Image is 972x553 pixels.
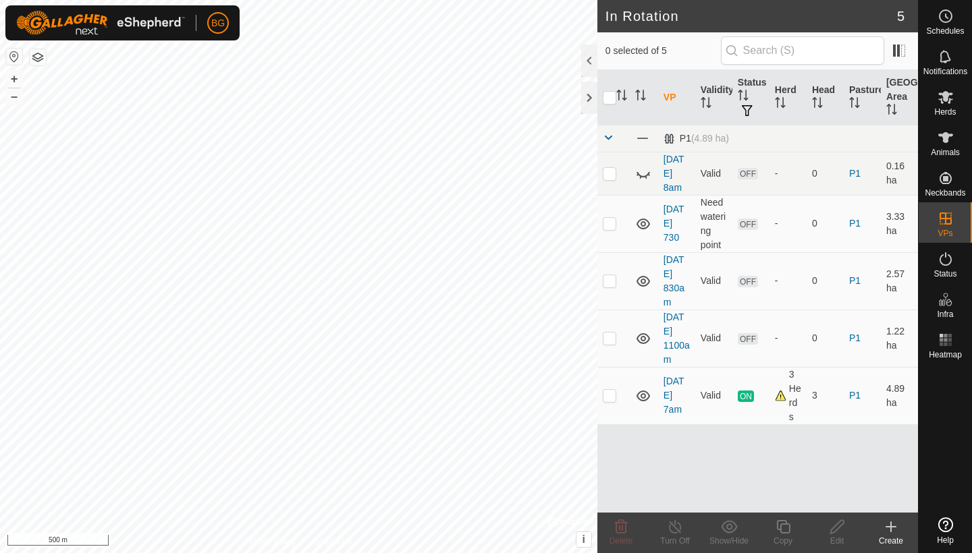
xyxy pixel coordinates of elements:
p-sorticon: Activate to sort [738,92,749,103]
th: Validity [695,70,732,125]
span: OFF [738,168,758,179]
span: (4.89 ha) [691,133,729,144]
input: Search (S) [721,36,884,65]
button: i [576,532,591,547]
div: 3 Herds [775,368,801,424]
p-sorticon: Activate to sort [812,99,823,110]
span: OFF [738,333,758,345]
span: Animals [931,148,960,156]
img: Gallagher Logo [16,11,185,35]
a: [DATE] 830am [664,254,684,308]
td: Valid [695,152,732,195]
a: [DATE] 730 [664,204,684,243]
p-sorticon: Activate to sort [701,99,711,110]
td: 0 [807,252,844,310]
a: P1 [849,275,861,286]
td: 0 [807,152,844,195]
span: Infra [937,310,953,318]
span: OFF [738,276,758,287]
span: Schedules [926,27,964,35]
a: Contact Us [312,535,352,548]
span: 0 selected of 5 [605,44,721,58]
td: Need watering point [695,195,732,252]
span: i [583,533,585,545]
div: - [775,331,801,345]
div: Edit [810,535,864,547]
span: Delete [610,536,633,546]
div: Copy [756,535,810,547]
td: 1.22 ha [881,310,918,367]
th: Pasture [844,70,881,125]
th: [GEOGRAPHIC_DATA] Area [881,70,918,125]
a: Privacy Policy [245,535,296,548]
td: Valid [695,367,732,424]
td: 2.57 ha [881,252,918,310]
a: [DATE] 7am [664,376,684,415]
button: Map Layers [30,49,46,65]
a: P1 [849,390,861,401]
a: [DATE] 1100am [664,312,690,365]
div: - [775,167,801,181]
a: P1 [849,168,861,179]
span: Status [934,270,956,278]
span: BG [211,16,225,30]
span: VPs [938,229,952,237]
th: Head [807,70,844,125]
button: – [6,88,22,105]
div: - [775,216,801,231]
td: Valid [695,252,732,310]
td: 0 [807,195,844,252]
div: Turn Off [648,535,702,547]
a: P1 [849,332,861,343]
td: 3.33 ha [881,195,918,252]
span: ON [738,390,754,402]
p-sorticon: Activate to sort [616,92,627,103]
p-sorticon: Activate to sort [849,99,860,110]
p-sorticon: Activate to sort [775,99,786,110]
td: Valid [695,310,732,367]
span: Heatmap [929,351,962,359]
th: Status [732,70,769,125]
p-sorticon: Activate to sort [886,106,897,117]
a: P1 [849,218,861,229]
span: 5 [897,6,905,26]
span: Neckbands [925,189,965,197]
h2: In Rotation [605,8,897,24]
span: Help [937,536,954,544]
div: Create [864,535,918,547]
button: + [6,71,22,87]
span: Herds [934,108,956,116]
td: 0.16 ha [881,152,918,195]
th: VP [658,70,695,125]
div: P1 [664,133,729,144]
a: Help [919,512,972,550]
div: Show/Hide [702,535,756,547]
td: 0 [807,310,844,367]
div: - [775,274,801,288]
td: 3 [807,367,844,424]
button: Reset Map [6,49,22,65]
span: Notifications [923,67,967,76]
p-sorticon: Activate to sort [635,92,646,103]
td: 4.89 ha [881,367,918,424]
span: OFF [738,219,758,230]
a: [DATE] 8am [664,154,684,193]
th: Herd [769,70,807,125]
